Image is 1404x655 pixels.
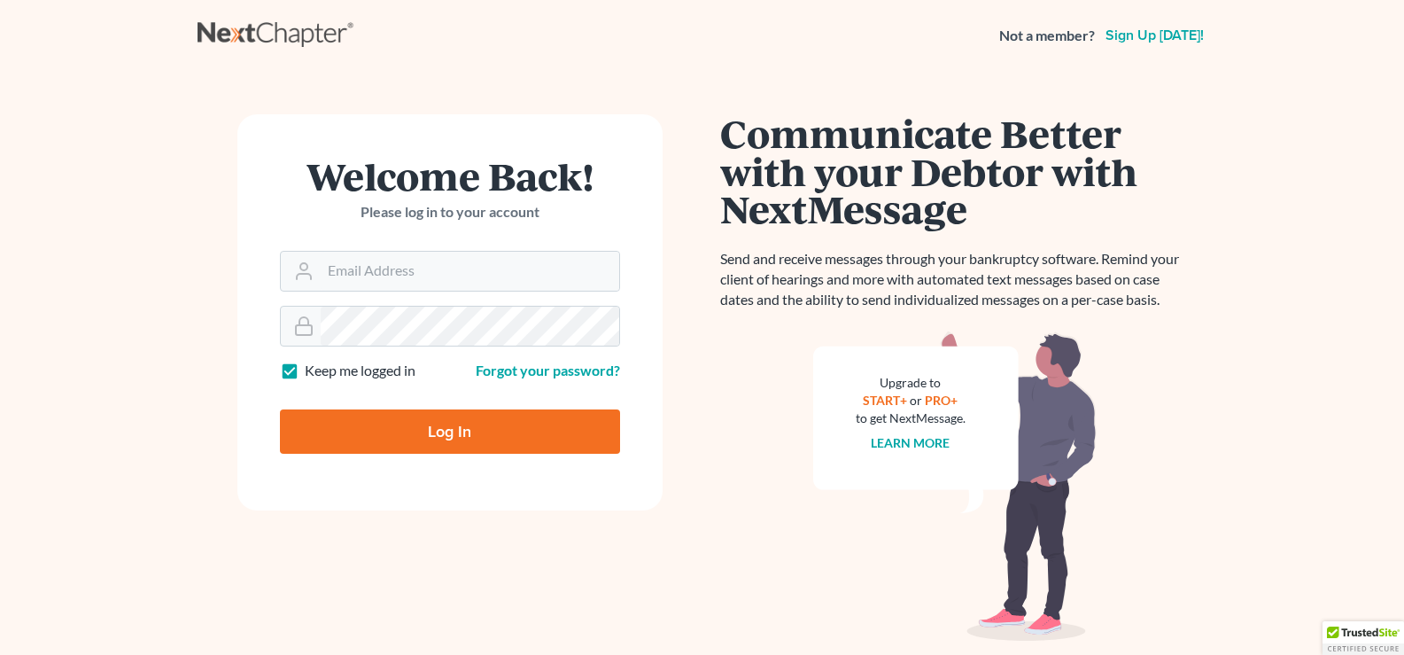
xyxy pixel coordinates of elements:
[280,409,620,454] input: Log In
[280,157,620,195] h1: Welcome Back!
[856,409,966,427] div: to get NextMessage.
[813,331,1097,642] img: nextmessage_bg-59042aed3d76b12b5cd301f8e5b87938c9018125f34e5fa2b7a6b67550977c72.svg
[1102,28,1207,43] a: Sign up [DATE]!
[720,114,1190,228] h1: Communicate Better with your Debtor with NextMessage
[321,252,619,291] input: Email Address
[856,374,966,392] div: Upgrade to
[305,361,415,381] label: Keep me logged in
[999,26,1095,46] strong: Not a member?
[910,393,922,408] span: or
[476,362,620,378] a: Forgot your password?
[863,393,907,408] a: START+
[871,435,950,450] a: Learn more
[280,202,620,222] p: Please log in to your account
[925,393,958,408] a: PRO+
[1323,621,1404,655] div: TrustedSite Certified
[720,249,1190,310] p: Send and receive messages through your bankruptcy software. Remind your client of hearings and mo...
